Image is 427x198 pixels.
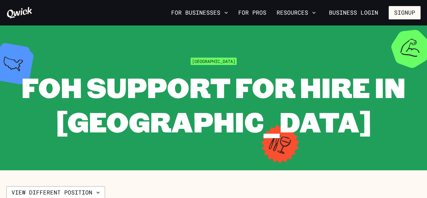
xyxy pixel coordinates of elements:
button: Resources [274,7,318,18]
a: Business Login [324,6,384,19]
a: For Pros [236,7,269,18]
span: [GEOGRAPHIC_DATA] [191,58,237,65]
button: Signup [389,6,421,19]
button: For Businesses [169,7,231,18]
span: FOH Support for Hire in [GEOGRAPHIC_DATA] [21,69,406,140]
